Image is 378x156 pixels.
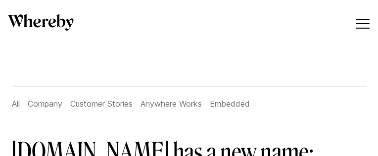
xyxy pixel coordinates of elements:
[70,99,133,109] a: Customer Stories
[8,14,74,34] a: Whereby
[28,99,62,109] a: Company
[8,14,74,31] svg: Whereby
[210,99,250,109] a: Embedded
[141,99,202,109] a: Anywhere Works
[12,99,20,109] a: All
